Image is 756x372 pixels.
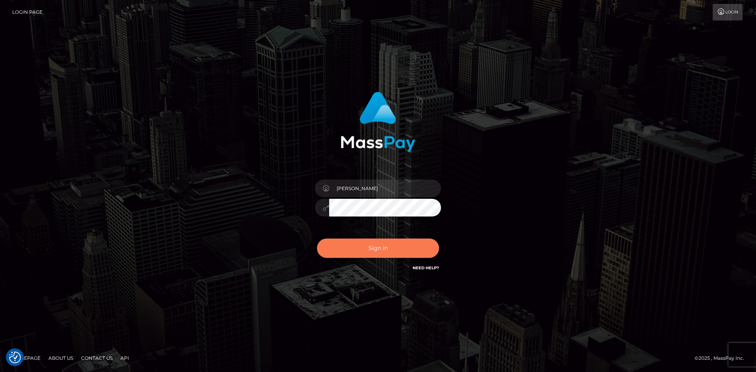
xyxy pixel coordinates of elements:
[341,92,415,152] img: MassPay Login
[12,4,43,20] a: Login Page
[713,4,743,20] a: Login
[695,354,750,363] div: © 2025 , MassPay Inc.
[45,352,76,364] a: About Us
[117,352,132,364] a: API
[9,352,21,363] button: Consent Preferences
[317,239,439,258] button: Sign in
[329,180,441,197] input: Username...
[413,265,439,270] a: Need Help?
[9,352,21,363] img: Revisit consent button
[78,352,116,364] a: Contact Us
[9,352,44,364] a: Homepage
